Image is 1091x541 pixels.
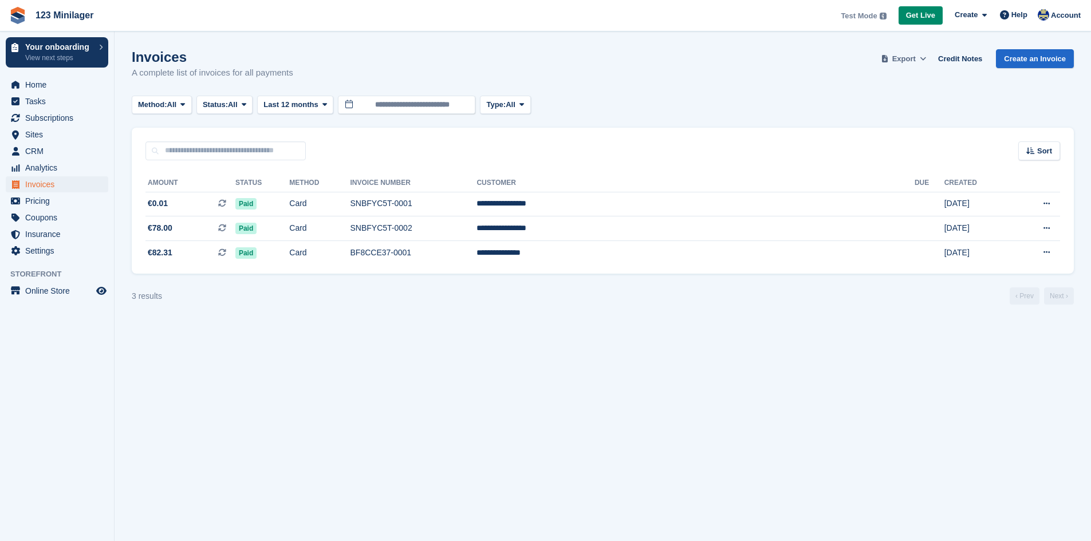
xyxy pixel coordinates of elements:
[25,77,94,93] span: Home
[289,174,350,192] th: Method
[506,99,515,110] span: All
[880,13,887,19] img: icon-info-grey-7440780725fd019a000dd9b08b2336e03edf1995a4989e88bcd33f0948082b44.svg
[25,243,94,259] span: Settings
[145,174,235,192] th: Amount
[476,174,915,192] th: Customer
[6,143,108,159] a: menu
[25,160,94,176] span: Analytics
[841,10,877,22] span: Test Mode
[257,96,333,114] button: Last 12 months
[148,247,172,259] span: €82.31
[1011,9,1027,21] span: Help
[25,176,94,192] span: Invoices
[944,240,1011,264] td: [DATE]
[94,284,108,298] a: Preview store
[486,99,506,110] span: Type:
[6,210,108,226] a: menu
[132,49,293,65] h1: Invoices
[915,174,944,192] th: Due
[350,240,477,264] td: BF8CCE37-0001
[25,193,94,209] span: Pricing
[25,53,93,63] p: View next steps
[350,192,477,216] td: SNBFYC5T-0001
[235,223,257,234] span: Paid
[6,37,108,68] a: Your onboarding View next steps
[350,174,477,192] th: Invoice Number
[289,192,350,216] td: Card
[6,77,108,93] a: menu
[25,110,94,126] span: Subscriptions
[235,198,257,210] span: Paid
[1044,287,1074,305] a: Next
[6,110,108,126] a: menu
[6,127,108,143] a: menu
[289,216,350,241] td: Card
[1051,10,1081,21] span: Account
[1037,145,1052,157] span: Sort
[25,43,93,51] p: Your onboarding
[892,53,916,65] span: Export
[934,49,987,68] a: Credit Notes
[6,160,108,176] a: menu
[132,290,162,302] div: 3 results
[25,226,94,242] span: Insurance
[203,99,228,110] span: Status:
[148,198,168,210] span: €0.01
[10,268,114,280] span: Storefront
[235,247,257,259] span: Paid
[6,93,108,109] a: menu
[263,99,318,110] span: Last 12 months
[167,99,177,110] span: All
[944,174,1011,192] th: Created
[6,193,108,209] a: menu
[944,216,1011,241] td: [DATE]
[6,243,108,259] a: menu
[25,93,94,109] span: Tasks
[228,99,238,110] span: All
[6,283,108,299] a: menu
[289,240,350,264] td: Card
[25,283,94,299] span: Online Store
[1038,9,1049,21] img: Patrick Melleby
[235,174,289,192] th: Status
[879,49,929,68] button: Export
[480,96,530,114] button: Type: All
[132,96,192,114] button: Method: All
[350,216,477,241] td: SNBFYC5T-0002
[31,6,98,25] a: 123 Minilager
[899,6,943,25] a: Get Live
[6,226,108,242] a: menu
[138,99,167,110] span: Method:
[148,222,172,234] span: €78.00
[25,143,94,159] span: CRM
[1010,287,1039,305] a: Previous
[906,10,935,21] span: Get Live
[25,127,94,143] span: Sites
[1007,287,1076,305] nav: Page
[196,96,253,114] button: Status: All
[132,66,293,80] p: A complete list of invoices for all payments
[25,210,94,226] span: Coupons
[6,176,108,192] a: menu
[9,7,26,24] img: stora-icon-8386f47178a22dfd0bd8f6a31ec36ba5ce8667c1dd55bd0f319d3a0aa187defe.svg
[955,9,978,21] span: Create
[996,49,1074,68] a: Create an Invoice
[944,192,1011,216] td: [DATE]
